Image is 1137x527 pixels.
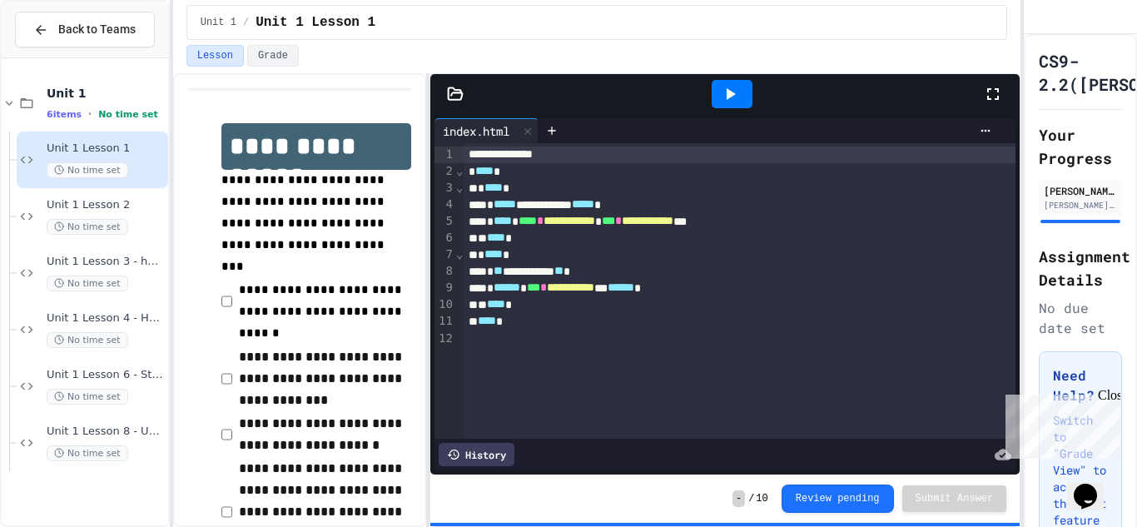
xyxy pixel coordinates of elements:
[88,107,92,121] span: •
[1039,245,1122,291] h2: Assignment Details
[47,255,165,269] span: Unit 1 Lesson 3 - heading and paragraph tags
[47,162,128,178] span: No time set
[15,12,155,47] button: Back to Teams
[201,16,236,29] span: Unit 1
[1067,460,1120,510] iframe: chat widget
[247,45,299,67] button: Grade
[732,490,745,507] span: -
[434,280,455,296] div: 9
[58,21,136,38] span: Back to Teams
[782,485,894,513] button: Review pending
[434,180,455,196] div: 3
[999,388,1120,459] iframe: chat widget
[455,247,464,261] span: Fold line
[47,311,165,326] span: Unit 1 Lesson 4 - Headlines Lab
[434,263,455,280] div: 8
[47,332,128,348] span: No time set
[1053,365,1108,405] h3: Need Help?
[439,443,514,466] div: History
[98,109,158,120] span: No time set
[434,313,455,330] div: 11
[47,142,165,156] span: Unit 1 Lesson 1
[434,246,455,263] div: 7
[434,196,455,213] div: 4
[47,219,128,235] span: No time set
[1044,199,1117,211] div: [PERSON_NAME][EMAIL_ADDRESS][DOMAIN_NAME]
[47,368,165,382] span: Unit 1 Lesson 6 - Station 1 Build
[902,485,1007,512] button: Submit Answer
[455,164,464,177] span: Fold line
[434,118,539,143] div: index.html
[434,296,455,313] div: 10
[748,492,754,505] span: /
[756,492,767,505] span: 10
[47,445,128,461] span: No time set
[434,163,455,180] div: 2
[47,389,128,405] span: No time set
[1039,123,1122,170] h2: Your Progress
[47,276,128,291] span: No time set
[47,425,165,439] span: Unit 1 Lesson 8 - UL, OL, LI
[256,12,375,32] span: Unit 1 Lesson 1
[1039,298,1122,338] div: No due date set
[455,181,464,194] span: Fold line
[243,16,249,29] span: /
[186,45,244,67] button: Lesson
[916,492,994,505] span: Submit Answer
[47,86,165,101] span: Unit 1
[47,109,82,120] span: 6 items
[7,7,115,106] div: Chat with us now!Close
[434,213,455,230] div: 5
[434,147,455,163] div: 1
[434,122,518,140] div: index.html
[434,230,455,246] div: 6
[47,198,165,212] span: Unit 1 Lesson 2
[434,331,455,347] div: 12
[1044,183,1117,198] div: [PERSON_NAME]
